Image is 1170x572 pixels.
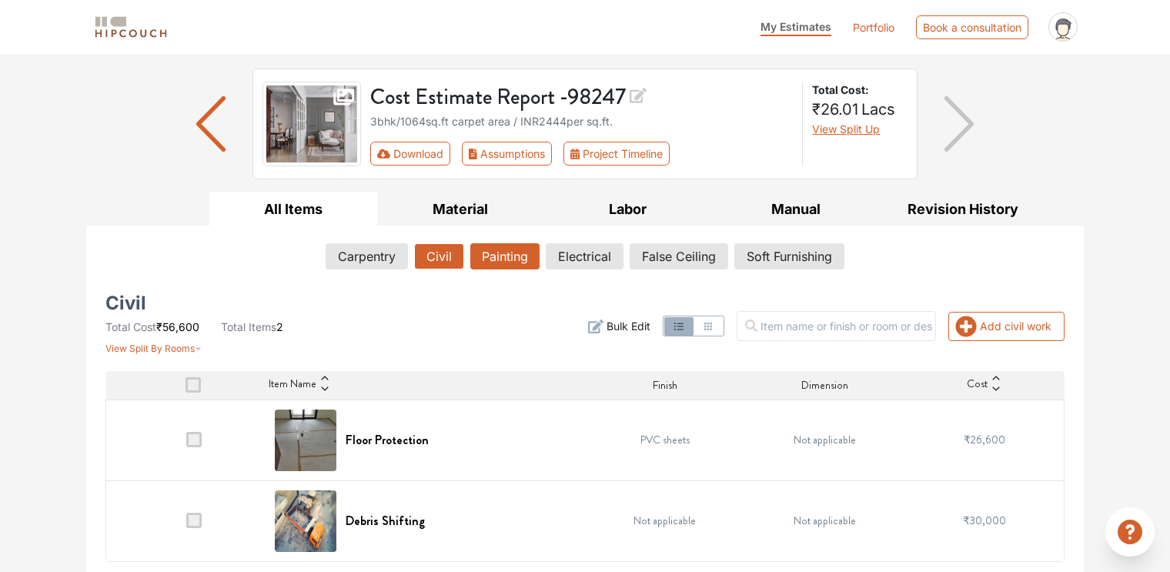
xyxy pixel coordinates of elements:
button: Soft Furnishing [734,243,844,269]
div: Book a consultation [916,15,1028,39]
img: gallery [262,82,361,166]
button: Painting [470,243,540,269]
img: Debris Shifting [275,490,336,552]
td: Not applicable [745,400,905,480]
button: Manual [712,192,880,226]
span: Total Items [221,320,276,333]
img: Floor Protection [275,410,336,471]
button: View Split By Rooms [105,335,202,356]
button: View Split Up [812,121,880,137]
span: Dimension [801,377,848,393]
button: All Items [209,192,377,226]
h3: Cost Estimate Report - 98247 [370,82,794,110]
h6: Debris Shifting [346,513,425,528]
li: 2 [221,319,283,335]
span: Cost [967,376,988,394]
span: Bulk Edit [607,318,650,334]
span: Item Name [269,376,316,394]
span: ₹30,000 [963,513,1006,528]
td: PVC sheets [585,400,745,480]
button: Carpentry [326,243,408,269]
span: View Split By Rooms [105,343,195,354]
span: My Estimates [760,20,831,33]
button: Add civil work [948,312,1065,341]
input: Item name or finish or room or description [737,311,936,341]
strong: Total Cost: [812,82,904,98]
span: Total Cost [105,320,156,333]
button: Assumptions [462,142,552,166]
span: Lacs [861,100,895,119]
span: ₹26,600 [964,432,1005,447]
h5: Civil [105,297,146,309]
div: Toolbar with button groups [370,142,794,166]
button: Material [377,192,545,226]
span: Finish [653,377,677,393]
img: arrow right [944,96,974,152]
a: Portfolio [853,19,894,35]
button: Bulk Edit [588,318,650,334]
button: Electrical [546,243,623,269]
td: Not applicable [585,480,745,561]
img: logo-horizontal.svg [92,14,169,41]
button: Labor [544,192,712,226]
span: logo-horizontal.svg [92,10,169,45]
button: Revision History [879,192,1047,226]
button: Project Timeline [563,142,670,166]
span: View Split Up [812,122,880,135]
span: ₹56,600 [156,320,199,333]
button: Civil [414,243,464,269]
div: First group [370,142,682,166]
div: 3bhk / 1064 sq.ft carpet area / INR 2444 per sq.ft. [370,113,794,129]
td: Not applicable [745,480,905,561]
img: arrow left [196,96,226,152]
h6: Floor Protection [346,433,429,447]
button: Download [370,142,451,166]
button: False Ceiling [630,243,728,269]
span: ₹26.01 [812,100,858,119]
